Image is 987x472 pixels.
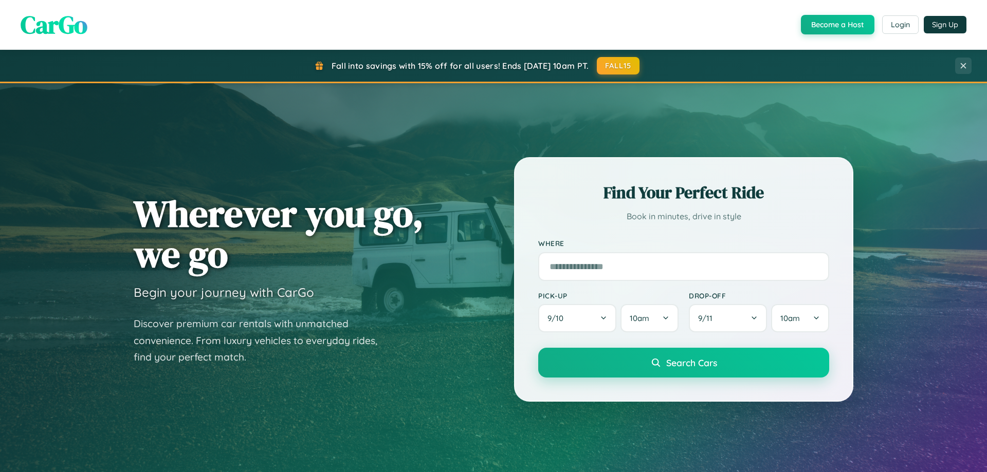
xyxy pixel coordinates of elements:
[597,57,640,74] button: FALL15
[780,313,800,323] span: 10am
[332,61,589,71] span: Fall into savings with 15% off for all users! Ends [DATE] 10am PT.
[698,313,718,323] span: 9 / 11
[801,15,874,34] button: Become a Host
[689,291,829,300] label: Drop-off
[134,315,391,366] p: Discover premium car rentals with unmatched convenience. From luxury vehicles to everyday rides, ...
[689,304,767,332] button: 9/11
[538,291,679,300] label: Pick-up
[666,357,717,368] span: Search Cars
[538,304,616,332] button: 9/10
[21,8,87,42] span: CarGo
[134,285,314,300] h3: Begin your journey with CarGo
[547,313,569,323] span: 9 / 10
[538,181,829,204] h2: Find Your Perfect Ride
[924,16,966,33] button: Sign Up
[620,304,679,332] button: 10am
[882,15,919,34] button: Login
[630,313,649,323] span: 10am
[134,193,424,274] h1: Wherever you go, we go
[538,348,829,377] button: Search Cars
[538,239,829,248] label: Where
[538,209,829,224] p: Book in minutes, drive in style
[771,304,829,332] button: 10am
